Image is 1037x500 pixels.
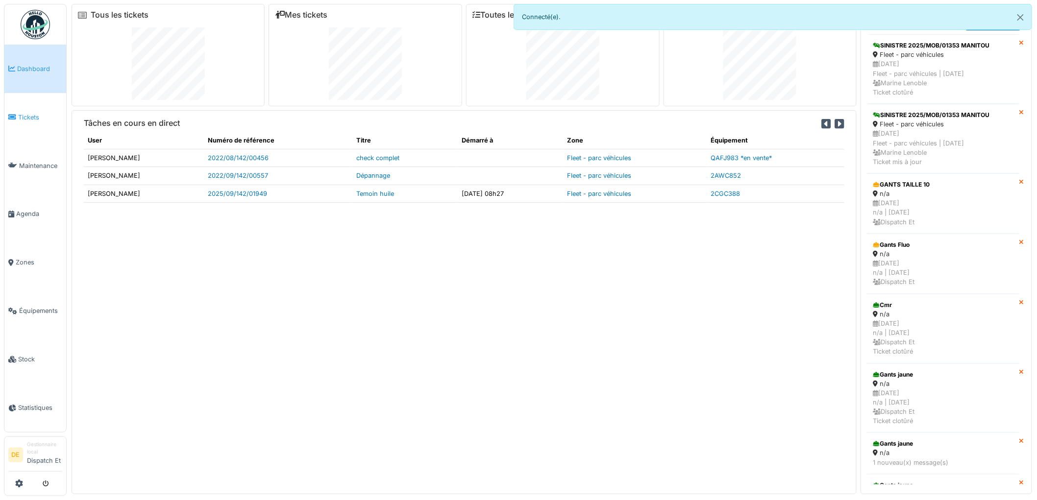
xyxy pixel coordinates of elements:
[873,439,1013,448] div: Gants jaune
[873,379,1013,388] div: n/a
[711,172,741,179] a: 2AWC852
[873,448,1013,457] div: n/a
[867,363,1019,433] a: Gants jaune n/a [DATE]n/a | [DATE] Dispatch EtTicket clotûré
[867,173,1019,234] a: GANTS TAILLE 10 n/a [DATE]n/a | [DATE] Dispatch Et
[873,198,1013,227] div: [DATE] n/a | [DATE] Dispatch Et
[873,370,1013,379] div: Gants jaune
[16,258,62,267] span: Zones
[711,154,772,162] a: QAFJ983 *en vente*
[352,132,458,149] th: Titre
[8,448,23,462] li: DE
[16,209,62,218] span: Agenda
[208,154,269,162] a: 2022/08/142/00456
[458,132,563,149] th: Démarré à
[867,104,1019,173] a: SINISTRE 2025/MOB/01353 MANITOU Fleet - parc véhicules [DATE]Fleet - parc véhicules | [DATE] Mari...
[873,50,1013,59] div: Fleet - parc véhicules
[458,185,563,202] td: [DATE] 08h27
[8,441,62,472] a: DE Gestionnaire localDispatch Et
[711,190,740,197] a: 2CGC388
[867,294,1019,363] a: Cmr n/a [DATE]n/a | [DATE] Dispatch EtTicket clotûré
[4,286,66,335] a: Équipements
[873,189,1013,198] div: n/a
[4,238,66,287] a: Zones
[867,234,1019,294] a: Gants Fluo n/a [DATE]n/a | [DATE] Dispatch Et
[873,129,1013,167] div: [DATE] Fleet - parc véhicules | [DATE] Marine Lenoble Ticket mis à jour
[873,180,1013,189] div: GANTS TAILLE 10
[873,111,1013,119] div: SINISTRE 2025/MOB/01353 MANITOU
[873,388,1013,426] div: [DATE] n/a | [DATE] Dispatch Et Ticket clotûré
[88,137,102,144] span: translation missing: fr.shared.user
[873,310,1013,319] div: n/a
[27,441,62,456] div: Gestionnaire local
[84,119,180,128] h6: Tâches en cours en direct
[873,240,1013,249] div: Gants Fluo
[4,190,66,238] a: Agenda
[4,383,66,432] a: Statistiques
[873,59,1013,97] div: [DATE] Fleet - parc véhicules | [DATE] Marine Lenoble Ticket clotûré
[472,10,545,20] a: Toutes les tâches
[867,34,1019,104] a: SINISTRE 2025/MOB/01353 MANITOU Fleet - parc véhicules [DATE]Fleet - parc véhicules | [DATE] Mari...
[4,142,66,190] a: Maintenance
[1010,4,1032,30] button: Close
[356,190,394,197] a: Temoin huile
[873,301,1013,310] div: Cmr
[567,154,631,162] a: Fleet - parc véhicules
[18,403,62,412] span: Statistiques
[17,64,62,73] span: Dashboard
[567,172,631,179] a: Fleet - parc véhicules
[208,172,268,179] a: 2022/09/142/00557
[873,458,1013,467] div: 1 nouveau(x) message(s)
[91,10,148,20] a: Tous les tickets
[873,41,1013,50] div: SINISTRE 2025/MOB/01353 MANITOU
[208,190,267,197] a: 2025/09/142/01949
[21,10,50,39] img: Badge_color-CXgf-gQk.svg
[275,10,327,20] a: Mes tickets
[873,119,1013,129] div: Fleet - parc véhicules
[873,319,1013,357] div: [DATE] n/a | [DATE] Dispatch Et Ticket clotûré
[873,259,1013,287] div: [DATE] n/a | [DATE] Dispatch Et
[84,167,204,185] td: [PERSON_NAME]
[707,132,844,149] th: Équipement
[84,149,204,167] td: [PERSON_NAME]
[567,190,631,197] a: Fleet - parc véhicules
[84,185,204,202] td: [PERSON_NAME]
[356,154,399,162] a: check complet
[27,441,62,469] li: Dispatch Et
[18,113,62,122] span: Tickets
[19,161,62,170] span: Maintenance
[18,355,62,364] span: Stock
[867,432,1019,474] a: Gants jaune n/a 1 nouveau(x) message(s)
[204,132,352,149] th: Numéro de référence
[4,93,66,142] a: Tickets
[4,45,66,93] a: Dashboard
[563,132,707,149] th: Zone
[4,335,66,383] a: Stock
[873,249,1013,259] div: n/a
[19,306,62,315] span: Équipements
[873,481,1013,490] div: Gants jaune
[514,4,1032,30] div: Connecté(e).
[356,172,390,179] a: Dépannage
